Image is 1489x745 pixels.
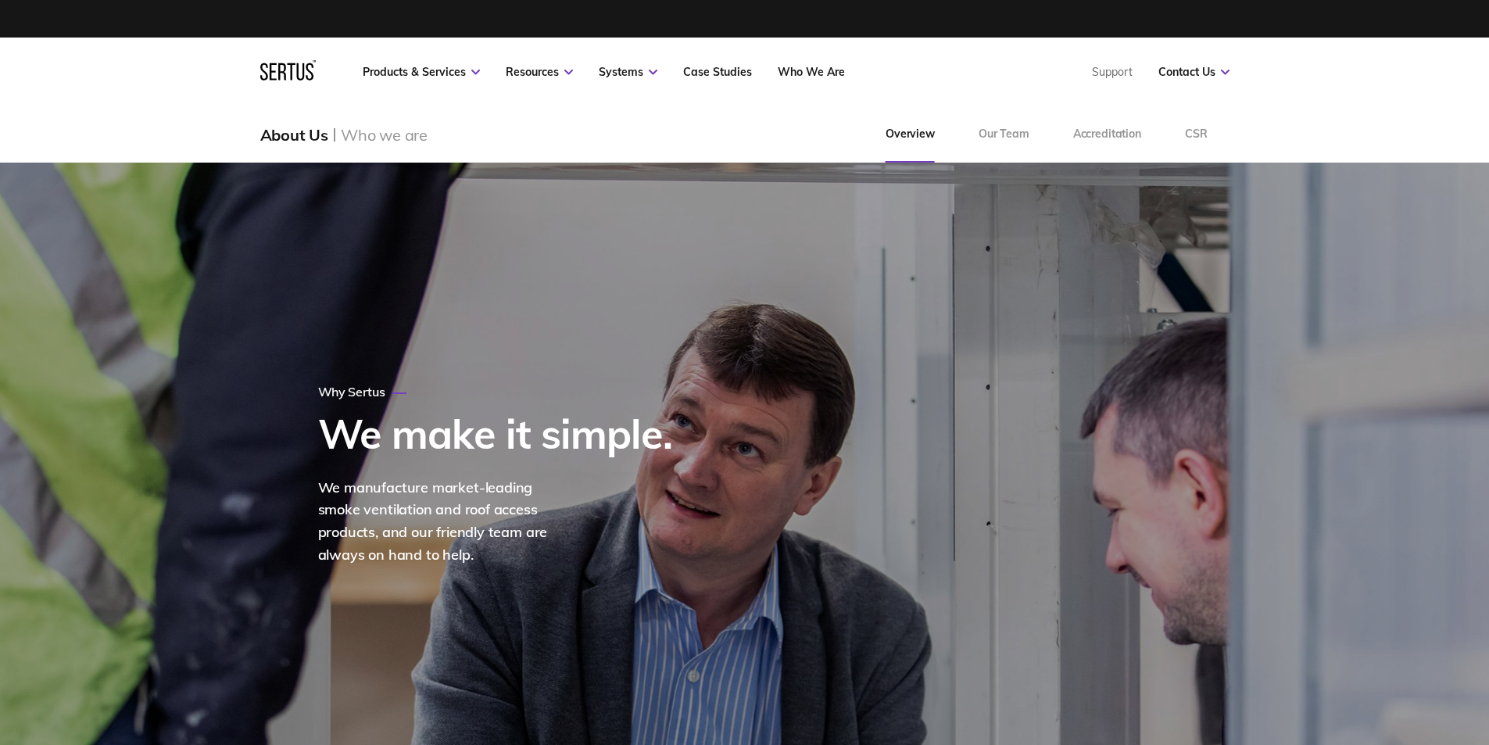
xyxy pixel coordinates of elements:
a: CSR [1163,106,1229,163]
a: Our Team [957,106,1051,163]
a: Resources [506,65,573,79]
a: Accreditation [1051,106,1163,163]
a: Who We Are [778,65,845,79]
h1: We make it simple. [318,411,672,456]
div: Who we are [341,125,428,145]
a: Products & Services [363,65,480,79]
a: Support [1092,65,1133,79]
a: Systems [599,65,657,79]
iframe: Chat Widget [1208,564,1489,745]
div: We manufacture market-leading smoke ventilation and roof access products, and our friendly team a... [318,477,576,567]
div: About Us [260,125,328,145]
a: Contact Us [1158,65,1229,79]
a: Case Studies [683,65,752,79]
div: Why Sertus [318,384,407,399]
